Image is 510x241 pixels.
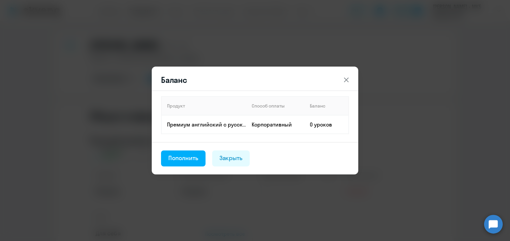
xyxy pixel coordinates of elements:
button: Закрыть [212,150,250,166]
div: Закрыть [219,154,243,162]
td: Корпоративный [246,115,304,134]
th: Баланс [304,97,349,115]
div: Пополнить [168,154,198,162]
button: Пополнить [161,150,206,166]
td: 0 уроков [304,115,349,134]
th: Способ оплаты [246,97,304,115]
th: Продукт [161,97,246,115]
p: Премиум английский с русскоговорящим преподавателем [167,121,246,128]
header: Баланс [152,75,358,85]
